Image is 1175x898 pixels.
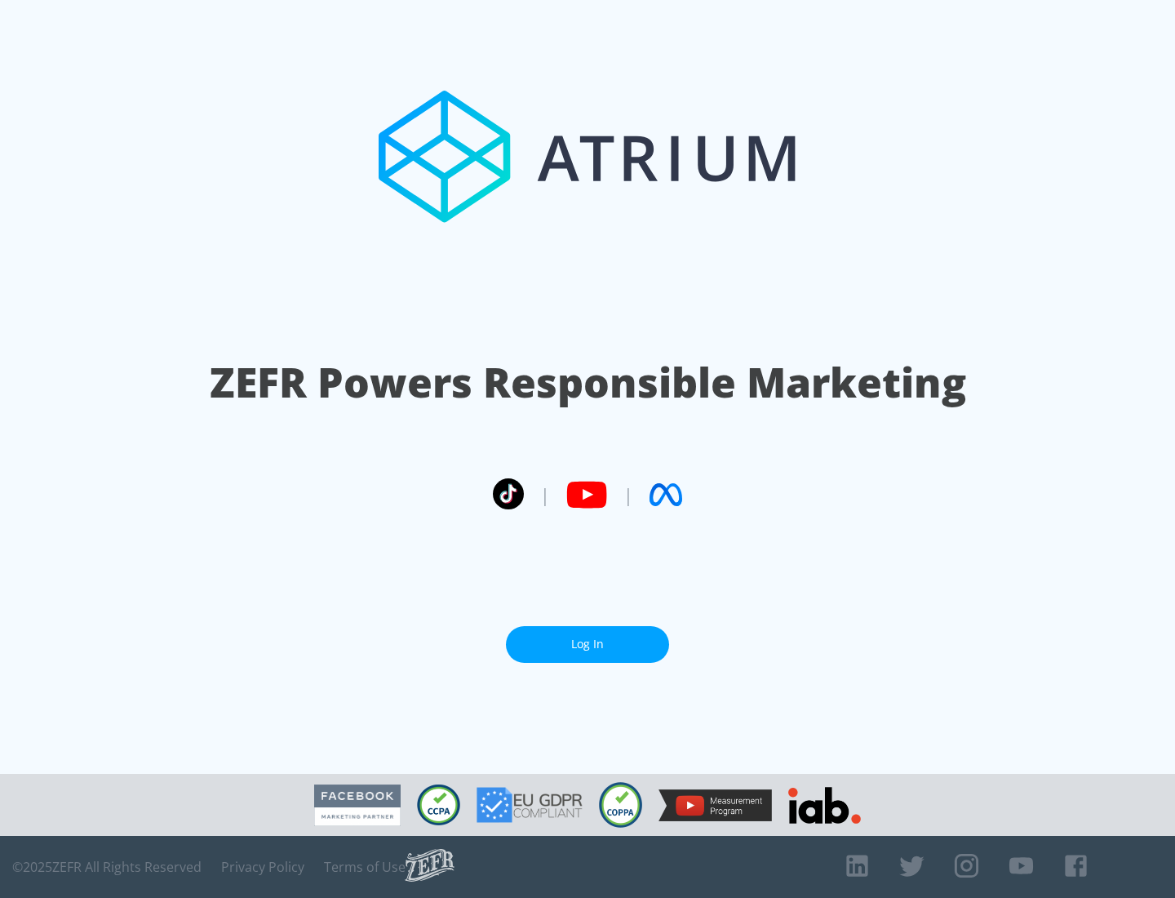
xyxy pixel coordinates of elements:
a: Log In [506,626,669,663]
span: | [540,482,550,507]
img: YouTube Measurement Program [658,789,772,821]
img: GDPR Compliant [477,787,583,823]
span: | [623,482,633,507]
img: COPPA Compliant [599,782,642,828]
img: CCPA Compliant [417,785,460,825]
span: © 2025 ZEFR All Rights Reserved [12,859,202,875]
h1: ZEFR Powers Responsible Marketing [210,354,966,411]
img: IAB [788,787,861,824]
a: Terms of Use [324,859,406,875]
img: Facebook Marketing Partner [314,785,401,826]
a: Privacy Policy [221,859,304,875]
